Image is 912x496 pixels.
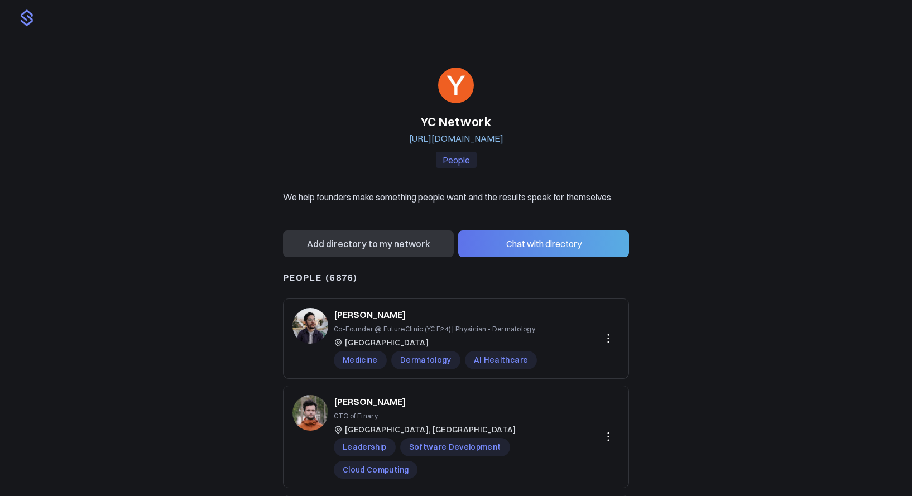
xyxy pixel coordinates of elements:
a: [PERSON_NAME] [334,395,406,408]
span: Software Development [400,438,510,456]
p: Co-Founder @ FutureClinic (YC F24) | Physician - Dermatology [334,324,537,334]
a: [URL][DOMAIN_NAME] [409,133,503,144]
span: AI Healthcare [465,351,537,369]
span: [GEOGRAPHIC_DATA] [345,336,429,349]
span: [GEOGRAPHIC_DATA], [GEOGRAPHIC_DATA] [345,423,516,436]
p: We help founders make something people want and the results speak for themselves. [283,190,629,204]
span: Leadership [334,438,396,456]
img: 2868ebb944bcdd98eba86d5d4e326e3bbc1641f8.jpg [292,395,328,431]
p: CTO of Finary [334,411,593,421]
span: Cloud Computing [334,461,417,479]
p: People [436,152,477,168]
img: ycombinator.com [438,68,474,103]
a: [PERSON_NAME] [334,308,406,321]
button: Chat with directory [458,230,629,257]
span: Dermatology [391,351,460,369]
img: 8f468d60764815c318bcbb36ec1d4130ba8da0cb.jpg [292,308,328,344]
p: PEOPLE (6876) [283,271,358,285]
span: Medicine [334,351,387,369]
h1: YC Network [283,112,629,132]
button: Add directory to my network [283,230,454,257]
img: logo.png [18,9,36,27]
